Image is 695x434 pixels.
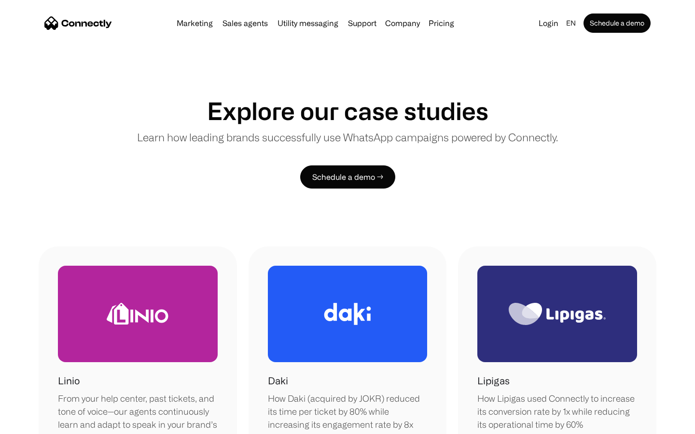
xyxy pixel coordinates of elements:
[477,392,637,431] div: How Lipigas used Connectly to increase its conversion rate by 1x while reducing its operational t...
[10,416,58,431] aside: Language selected: English
[107,303,168,325] img: Linio Logo
[535,16,562,30] a: Login
[385,16,420,30] div: Company
[425,19,458,27] a: Pricing
[19,417,58,431] ul: Language list
[584,14,651,33] a: Schedule a demo
[566,16,576,30] div: en
[207,96,488,125] h1: Explore our case studies
[268,374,288,388] h1: Daki
[300,165,395,189] a: Schedule a demo →
[477,374,510,388] h1: Lipigas
[58,374,80,388] h1: Linio
[344,19,380,27] a: Support
[173,19,217,27] a: Marketing
[219,19,272,27] a: Sales agents
[137,129,558,145] p: Learn how leading brands successfully use WhatsApp campaigns powered by Connectly.
[274,19,342,27] a: Utility messaging
[324,303,371,325] img: Daki Logo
